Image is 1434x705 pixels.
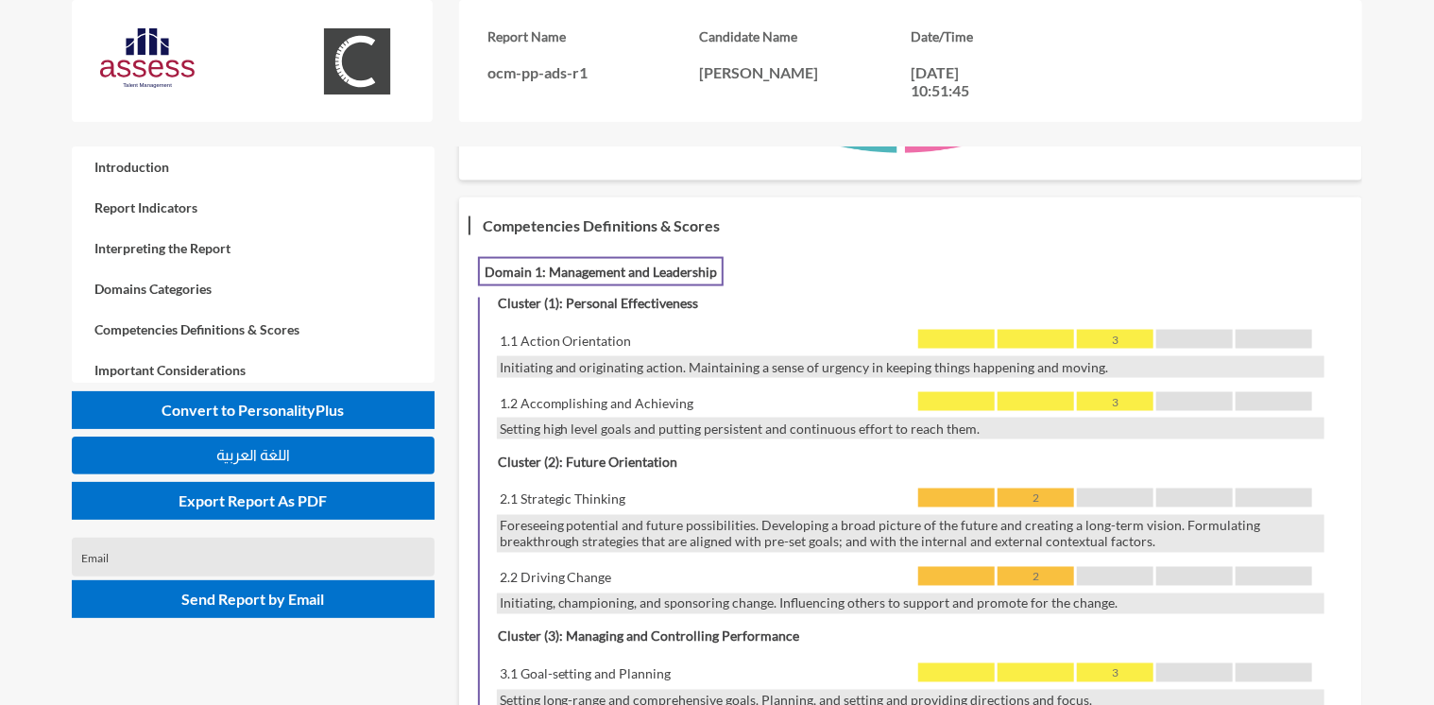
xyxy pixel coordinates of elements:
p: [PERSON_NAME] [699,63,911,81]
div: 3.1 Goal-setting and Planning [497,663,911,685]
div: Initiating and originating action. Maintaining a sense of urgency in keeping things happening and... [497,356,1324,378]
p: [DATE] 10:51:45 [911,63,996,99]
button: Send Report by Email [72,580,435,618]
button: اللغة العربية [72,437,435,474]
div: 2 [998,567,1074,586]
div: 1.2 Accomplishing and Achieving [497,392,911,414]
div: 3 [1077,392,1153,411]
h3: Report Name [487,28,699,44]
div: 3 [1077,330,1153,349]
span: Send Report by Email [181,590,324,608]
a: Introduction [72,146,435,187]
div: Initiating, championing, and sponsoring change. Influencing others to support and promote for the... [497,593,1324,615]
h3: Competencies Definitions & Scores [478,212,725,239]
h4: Cluster (3): Managing and Controlling Performance [493,624,804,649]
img: AssessLogoo.svg [100,28,195,88]
h3: Candidate Name [699,28,911,44]
div: Setting high level goals and putting persistent and continuous effort to reach them. [497,418,1324,439]
a: Domains Categories [72,268,435,309]
div: 2.1 Strategic Thinking [497,489,911,510]
a: Interpreting the Report [72,228,435,268]
a: Important Considerations [72,350,435,390]
button: Convert to PersonalityPlus [72,391,435,429]
p: ocm-pp-ads-r1 [487,63,699,81]
button: Export Report As PDF [72,482,435,520]
div: 2.2 Driving Change [497,567,911,589]
h3: Domain 1: Management and Leadership [478,257,724,286]
img: OCM.svg [310,28,404,95]
div: 3 [1077,663,1153,682]
div: 2 [998,489,1074,507]
h4: Cluster (1): Personal Effectiveness [493,290,703,316]
span: اللغة العربية [216,447,290,463]
span: Export Report As PDF [179,491,327,509]
a: Competencies Definitions & Scores [72,309,435,350]
h3: Date/Time [911,28,1122,44]
div: 1.1 Action Orientation [497,330,911,352]
span: Convert to PersonalityPlus [162,401,344,419]
a: Report Indicators [72,187,435,228]
div: Foreseeing potential and future possibilities. Developing a broad picture of the future and creat... [497,515,1324,553]
h4: Cluster (2): Future Orientation [493,449,682,474]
